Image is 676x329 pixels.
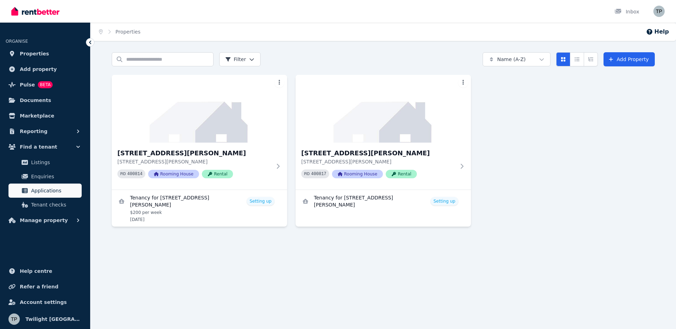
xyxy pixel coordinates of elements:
h3: [STREET_ADDRESS][PERSON_NAME] [117,148,272,158]
button: Compact list view [570,52,584,66]
img: Twilight Caravan Park [8,313,20,325]
span: Reporting [20,127,47,136]
a: 47, 146 Manning River Dr[STREET_ADDRESS][PERSON_NAME][STREET_ADDRESS][PERSON_NAME]PID 400817Roomi... [296,75,471,190]
span: Account settings [20,298,67,306]
a: Documents [6,93,84,107]
button: Manage property [6,213,84,227]
span: Listings [31,158,79,167]
button: Expanded list view [584,52,598,66]
a: Account settings [6,295,84,309]
a: View details for Tenancy for 47, 146 Manning River Dr [296,190,471,214]
code: 400814 [127,172,142,177]
span: Rooming House [148,170,199,178]
div: Inbox [614,8,639,15]
button: More options [274,78,284,88]
a: 17, 146 Manning River Dr[STREET_ADDRESS][PERSON_NAME][STREET_ADDRESS][PERSON_NAME]PID 400814Roomi... [112,75,287,190]
small: PID [120,172,126,176]
a: Properties [116,29,141,35]
span: Find a tenant [20,143,57,151]
a: Add property [6,62,84,76]
button: Help [646,28,669,36]
a: PulseBETA [6,78,84,92]
h3: [STREET_ADDRESS][PERSON_NAME] [301,148,455,158]
a: Properties [6,47,84,61]
a: Enquiries [8,169,82,184]
span: Marketplace [20,112,54,120]
span: Rental [386,170,417,178]
a: Add Property [604,52,655,66]
span: Rooming House [332,170,383,178]
button: Filter [219,52,261,66]
nav: Breadcrumb [91,23,149,41]
span: ORGANISE [6,39,28,44]
span: Refer a friend [20,282,58,291]
span: Applications [31,186,79,195]
span: Rental [202,170,233,178]
img: 47, 146 Manning River Dr [296,75,471,143]
a: Marketplace [6,109,84,123]
span: Twilight [GEOGRAPHIC_DATA] [25,315,82,323]
span: Help centre [20,267,52,275]
button: Find a tenant [6,140,84,154]
button: Reporting [6,124,84,138]
a: Tenant checks [8,198,82,212]
p: [STREET_ADDRESS][PERSON_NAME] [301,158,455,165]
p: [STREET_ADDRESS][PERSON_NAME] [117,158,272,165]
img: Twilight Caravan Park [653,6,665,17]
a: Help centre [6,264,84,278]
button: Name (A-Z) [483,52,550,66]
span: Enquiries [31,172,79,181]
button: More options [458,78,468,88]
code: 400817 [311,172,326,177]
span: Pulse [20,80,35,89]
span: Documents [20,96,51,104]
a: Applications [8,184,82,198]
div: View options [556,52,598,66]
button: Card view [556,52,570,66]
img: 17, 146 Manning River Dr [112,75,287,143]
span: Properties [20,49,49,58]
span: Filter [225,56,246,63]
span: Add property [20,65,57,73]
small: PID [304,172,310,176]
a: Listings [8,155,82,169]
span: Name (A-Z) [497,56,526,63]
img: RentBetter [11,6,59,17]
span: Manage property [20,216,68,225]
a: View details for Tenancy for 17, 146 Manning River Dr [112,190,287,227]
span: Tenant checks [31,201,79,209]
a: Refer a friend [6,280,84,294]
span: BETA [38,81,53,88]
